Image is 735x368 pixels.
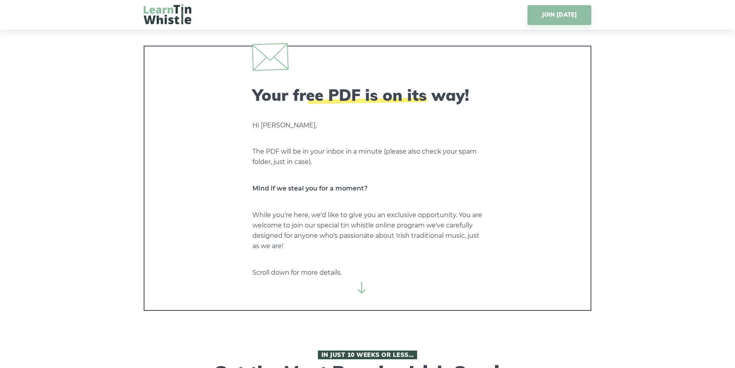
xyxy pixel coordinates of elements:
[252,268,483,278] p: Scroll down for more details.
[252,43,289,71] img: envelope.svg
[144,4,191,24] img: LearnTinWhistle.com
[318,351,417,359] span: In Just 10 Weeks or Less…
[252,185,367,192] strong: Mind if we steal you for a moment?
[527,5,591,25] a: JOIN [DATE]
[252,85,483,104] h2: Your free PDF is on its way!
[252,210,483,251] p: While you're here, we'd like to give you an exclusive opportunity. You are welcome to join our sp...
[252,120,483,131] p: Hi [PERSON_NAME],
[252,146,483,167] p: The PDF will be in your inbox in a minute (please also check your spam folder, just in case).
